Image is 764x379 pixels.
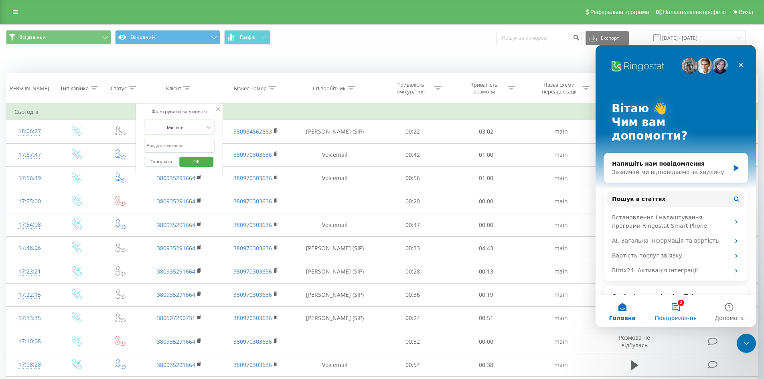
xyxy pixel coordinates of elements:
[14,334,45,349] div: 17:10:08
[450,237,523,260] td: 04:43
[619,334,650,349] span: Розмова не відбулась
[294,283,376,306] td: [PERSON_NAME] (SIP)
[224,30,270,45] button: Графік
[111,85,127,92] div: Статус
[450,120,523,143] td: 03:02
[376,190,450,213] td: 00:20
[233,268,272,275] a: 380970303636
[450,283,523,306] td: 00:19
[179,157,213,167] button: OK
[294,353,376,377] td: Voicemail
[14,240,45,256] div: 17:48:06
[590,9,649,15] span: Реферальна програма
[376,330,450,353] td: 00:32
[144,157,178,167] button: Скасувати
[523,353,599,377] td: main
[14,287,45,303] div: 17:22:15
[157,268,195,275] a: 380935291664
[115,30,220,45] button: Основний
[523,260,599,283] td: main
[596,45,756,327] iframe: Intercom live chat
[166,85,181,92] div: Клієнт
[233,361,272,369] a: 380970303636
[157,221,195,229] a: 380935291664
[294,166,376,190] td: Voicemail
[294,306,376,330] td: [PERSON_NAME] (SIP)
[450,306,523,330] td: 00:51
[144,139,215,153] input: Введіть значення
[294,237,376,260] td: [PERSON_NAME] (SIP)
[8,85,49,92] div: [PERSON_NAME]
[233,197,272,205] a: 380970303636
[463,81,506,95] div: Тривалість розмови
[6,104,758,120] td: Сьогодні
[586,31,629,45] button: Експорт
[739,9,753,15] span: Вихід
[523,120,599,143] td: main
[60,85,89,92] div: Тип дзвінка
[523,330,599,353] td: main
[233,128,272,135] a: 380934562663
[523,306,599,330] td: main
[523,190,599,213] td: main
[537,81,580,95] div: Назва схеми переадресації
[157,361,195,369] a: 380935291664
[294,120,376,143] td: [PERSON_NAME] (SIP)
[376,120,450,143] td: 00:22
[157,244,195,252] a: 380935291664
[240,34,255,40] span: Графік
[450,330,523,353] td: 00:00
[234,85,267,92] div: Бізнес номер
[376,237,450,260] td: 00:33
[376,283,450,306] td: 00:36
[376,260,450,283] td: 00:28
[233,244,272,252] a: 380970303636
[450,190,523,213] td: 00:00
[14,357,45,373] div: 17:08:28
[14,170,45,186] div: 17:56:49
[450,260,523,283] td: 00:13
[6,30,111,45] button: Всі дзвінки
[185,155,208,168] span: OK
[523,166,599,190] td: main
[450,143,523,166] td: 01:00
[313,85,346,92] div: Співробітник
[496,31,582,45] input: Пошук за номером
[523,237,599,260] td: main
[233,338,272,345] a: 380970303636
[450,213,523,237] td: 00:00
[376,166,450,190] td: 00:56
[144,107,215,116] div: Фільтрувати за умовою
[294,143,376,166] td: Voicemail
[157,197,195,205] a: 380935291664
[376,213,450,237] td: 00:47
[233,291,272,298] a: 380970303636
[389,81,432,95] div: Тривалість очікування
[294,260,376,283] td: [PERSON_NAME] (SIP)
[14,310,45,326] div: 17:13:35
[450,166,523,190] td: 01:00
[157,291,195,298] a: 380935291664
[14,217,45,233] div: 17:54:08
[523,143,599,166] td: main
